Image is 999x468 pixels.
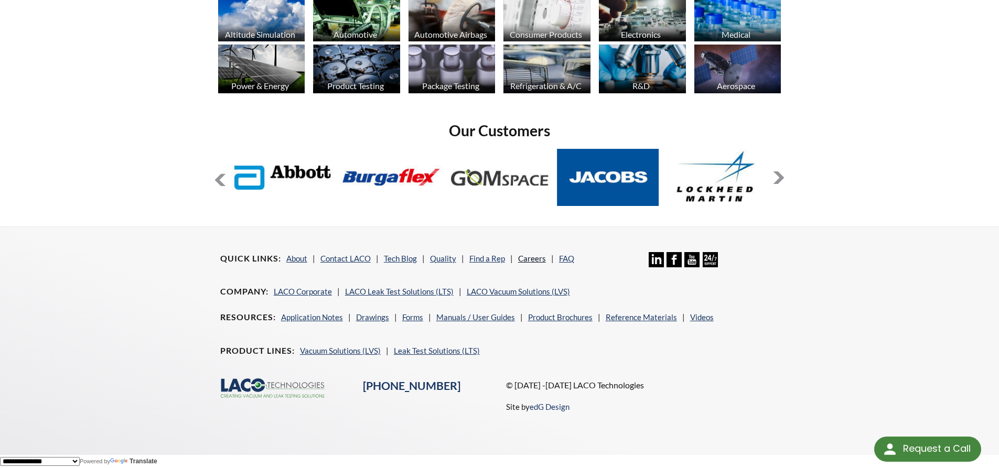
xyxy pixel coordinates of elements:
a: Drawings [356,312,389,322]
h4: Resources [220,312,276,323]
img: Google Translate [110,458,130,465]
div: Refrigeration & A/C [502,81,589,91]
img: Lockheed-Martin.jpg [665,149,768,206]
div: Request a Call [874,437,981,462]
a: Reference Materials [606,312,677,322]
a: Refrigeration & A/C [503,45,590,96]
a: Videos [690,312,714,322]
img: GOM-Space.jpg [448,149,551,206]
a: Aerospace [694,45,781,96]
img: Artboard_1.jpg [694,45,781,93]
a: Find a Rep [469,254,505,263]
p: Site by [506,400,570,413]
img: industry_Power-2_670x376.jpg [218,45,305,93]
div: Consumer Products [502,29,589,39]
p: © [DATE] -[DATE] LACO Technologies [506,378,779,392]
div: Package Testing [407,81,495,91]
a: Quality [430,254,456,263]
div: Aerospace [693,81,780,91]
img: Burgaflex.jpg [340,149,443,206]
a: Application Notes [281,312,343,322]
img: round button [882,441,898,458]
a: 24/7 Support [703,259,718,269]
div: R&D [597,81,685,91]
a: Forms [402,312,423,322]
a: R&D [599,45,686,96]
img: industry_Package_670x376.jpg [409,45,496,93]
h2: Our Customers [214,121,786,140]
a: Product Brochures [528,312,593,322]
a: Translate [110,458,157,465]
a: Vacuum Solutions (LVS) [300,346,381,355]
img: Abbott-Labs.jpg [232,149,334,206]
a: Product Testing [313,45,400,96]
img: industry_R_D_670x376.jpg [599,45,686,93]
a: About [286,254,307,263]
div: Power & Energy [217,81,304,91]
h4: Company [220,286,268,297]
a: Tech Blog [384,254,417,263]
div: Automotive [311,29,399,39]
div: Product Testing [311,81,399,91]
div: Request a Call [903,437,971,461]
a: edG Design [530,402,570,411]
div: Electronics [597,29,685,39]
a: [PHONE_NUMBER] [363,379,460,393]
div: Automotive Airbags [407,29,495,39]
div: Altitude Simulation [217,29,304,39]
img: 24/7 Support Icon [703,252,718,267]
img: industry_ProductTesting_670x376.jpg [313,45,400,93]
a: FAQ [559,254,574,263]
a: LACO Corporate [274,287,332,296]
a: Manuals / User Guides [436,312,515,322]
a: Package Testing [409,45,496,96]
a: Contact LACO [320,254,371,263]
a: Leak Test Solutions (LTS) [394,346,480,355]
img: Jacobs.jpg [557,149,659,206]
h4: Product Lines [220,345,295,356]
div: Medical [693,29,780,39]
a: LACO Vacuum Solutions (LVS) [467,287,570,296]
a: LACO Leak Test Solutions (LTS) [345,287,454,296]
a: Careers [518,254,546,263]
img: industry_HVAC_670x376.jpg [503,45,590,93]
a: Power & Energy [218,45,305,96]
h4: Quick Links [220,253,281,264]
